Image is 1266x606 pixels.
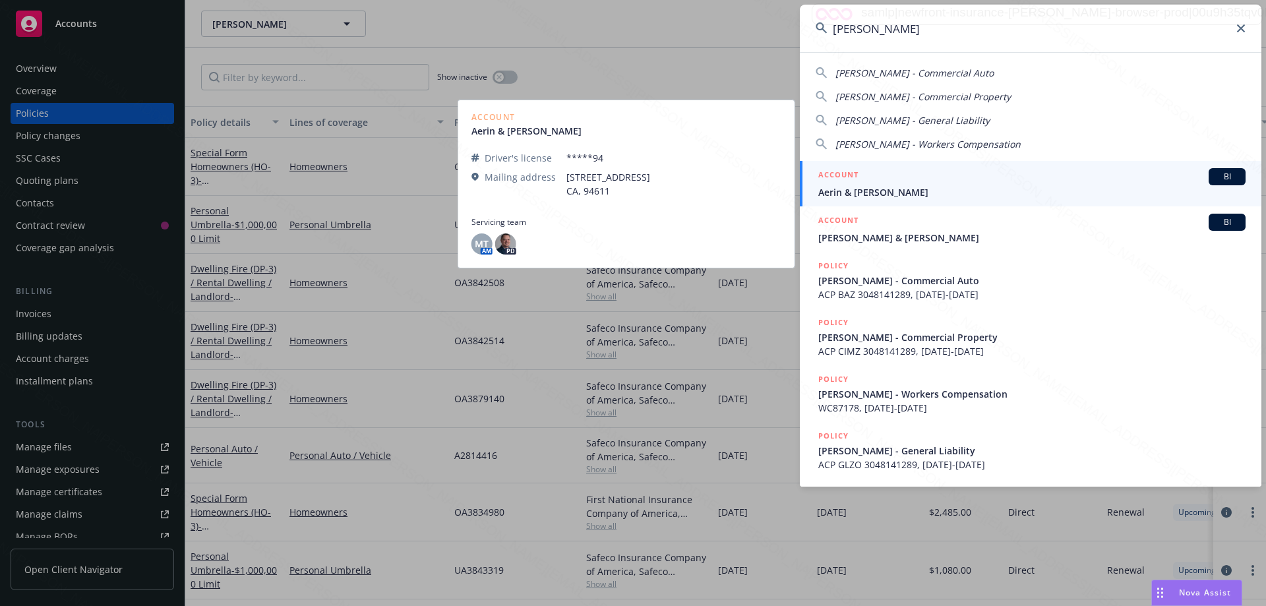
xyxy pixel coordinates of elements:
input: Search... [800,5,1261,52]
h5: POLICY [818,429,849,442]
a: POLICY [800,479,1261,535]
h5: POLICY [818,316,849,329]
span: Nova Assist [1179,587,1231,598]
span: [PERSON_NAME] - Commercial Auto [818,274,1246,288]
span: [PERSON_NAME] - Commercial Property [835,90,1011,103]
h5: POLICY [818,486,849,499]
span: ACP CIMZ 3048141289, [DATE]-[DATE] [818,344,1246,358]
a: POLICY[PERSON_NAME] - Commercial AutoACP BAZ 3048141289, [DATE]-[DATE] [800,252,1261,309]
button: Nova Assist [1151,580,1242,606]
a: ACCOUNTBI[PERSON_NAME] & [PERSON_NAME] [800,206,1261,252]
span: [PERSON_NAME] - Commercial Auto [835,67,994,79]
h5: ACCOUNT [818,168,859,184]
span: ACP GLZO 3048141289, [DATE]-[DATE] [818,458,1246,471]
span: ACP BAZ 3048141289, [DATE]-[DATE] [818,288,1246,301]
span: BI [1214,171,1240,183]
h5: POLICY [818,259,849,272]
h5: ACCOUNT [818,214,859,229]
a: ACCOUNTBIAerin & [PERSON_NAME] [800,161,1261,206]
span: BI [1214,216,1240,228]
span: WC87178, [DATE]-[DATE] [818,401,1246,415]
span: [PERSON_NAME] - General Liability [818,444,1246,458]
span: [PERSON_NAME] - Workers Compensation [818,387,1246,401]
a: POLICY[PERSON_NAME] - General LiabilityACP GLZO 3048141289, [DATE]-[DATE] [800,422,1261,479]
div: Drag to move [1152,580,1168,605]
a: POLICY[PERSON_NAME] - Commercial PropertyACP CIMZ 3048141289, [DATE]-[DATE] [800,309,1261,365]
span: Aerin & [PERSON_NAME] [818,185,1246,199]
a: POLICY[PERSON_NAME] - Workers CompensationWC87178, [DATE]-[DATE] [800,365,1261,422]
span: [PERSON_NAME] & [PERSON_NAME] [818,231,1246,245]
h5: POLICY [818,373,849,386]
span: [PERSON_NAME] - Commercial Property [818,330,1246,344]
span: [PERSON_NAME] - General Liability [835,114,990,127]
span: [PERSON_NAME] - Workers Compensation [835,138,1021,150]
